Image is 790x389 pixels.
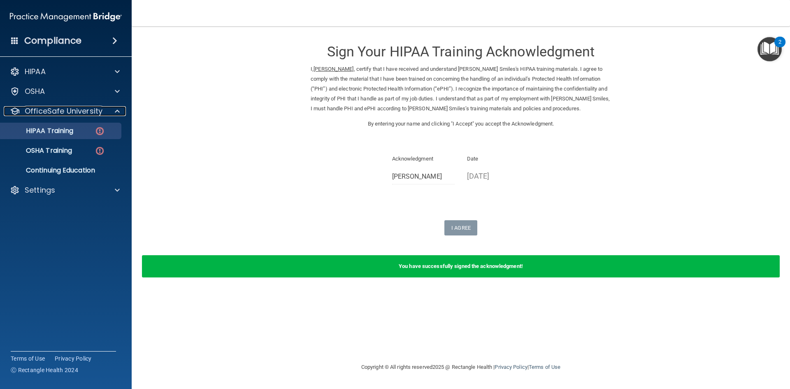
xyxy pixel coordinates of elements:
p: HIPAA Training [5,127,73,135]
a: OSHA [10,86,120,96]
a: Terms of Use [11,354,45,363]
input: Full Name [392,169,455,184]
a: HIPAA [10,67,120,77]
a: Terms of Use [529,364,560,370]
a: Privacy Policy [55,354,92,363]
a: OfficeSafe University [10,106,120,116]
img: danger-circle.6113f641.png [95,126,105,136]
p: OfficeSafe University [25,106,102,116]
p: Date [467,154,530,164]
button: I Agree [444,220,477,235]
b: You have successfully signed the acknowledgment! [399,263,523,269]
div: Copyright © All rights reserved 2025 @ Rectangle Health | | [311,354,611,380]
p: By entering your name and clicking "I Accept" you accept the Acknowledgment. [311,119,611,129]
span: Ⓒ Rectangle Health 2024 [11,366,78,374]
ins: [PERSON_NAME] [314,66,353,72]
button: Open Resource Center, 2 new notifications [757,37,782,61]
h3: Sign Your HIPAA Training Acknowledgment [311,44,611,59]
p: HIPAA [25,67,46,77]
p: Continuing Education [5,166,118,175]
p: Acknowledgment [392,154,455,164]
p: I, , certify that I have received and understand [PERSON_NAME] Smiles's HIPAA training materials.... [311,64,611,114]
h4: Compliance [24,35,81,47]
img: PMB logo [10,9,122,25]
p: Settings [25,185,55,195]
img: danger-circle.6113f641.png [95,146,105,156]
a: Privacy Policy [495,364,527,370]
a: Settings [10,185,120,195]
p: OSHA Training [5,147,72,155]
p: [DATE] [467,169,530,183]
p: OSHA [25,86,45,96]
div: 2 [778,42,781,53]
